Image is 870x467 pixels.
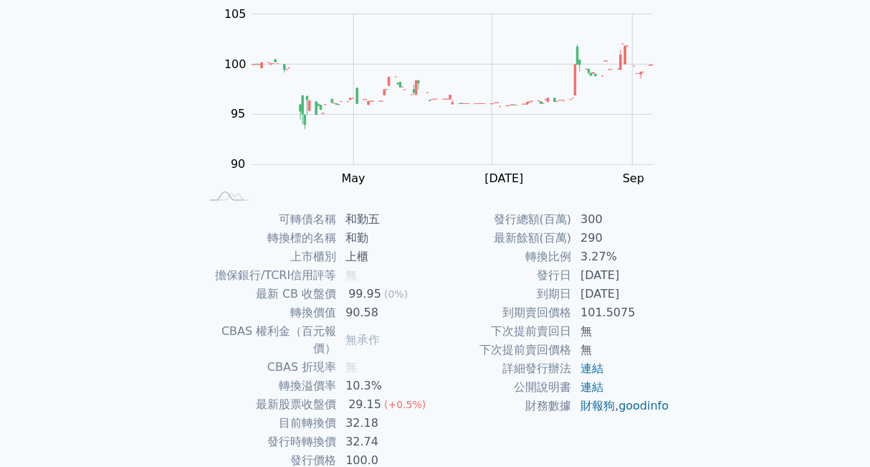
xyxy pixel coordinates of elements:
a: 連結 [580,380,603,394]
td: CBAS 權利金（百元報價） [200,322,337,358]
td: 32.74 [337,433,435,451]
td: 10.3% [337,377,435,395]
td: 上櫃 [337,247,435,266]
tspan: Sep [623,172,644,186]
td: 和勤五 [337,210,435,229]
td: 最新 CB 收盤價 [200,285,337,303]
td: [DATE] [572,285,670,303]
td: 轉換溢價率 [200,377,337,395]
td: 無 [572,322,670,341]
span: (+0.5%) [384,399,426,410]
td: 3.27% [572,247,670,266]
span: 無承作 [345,333,380,346]
td: 和勤 [337,229,435,247]
td: 32.18 [337,414,435,433]
td: 公開說明書 [435,378,572,397]
td: 到期日 [435,285,572,303]
td: 290 [572,229,670,247]
td: 上市櫃別 [200,247,337,266]
g: Chart [216,7,675,186]
td: 目前轉換價 [200,414,337,433]
td: 發行總額(百萬) [435,210,572,229]
tspan: [DATE] [485,172,524,186]
tspan: 100 [224,57,247,71]
td: 發行日 [435,266,572,285]
a: 財報狗 [580,399,615,412]
td: 最新餘額(百萬) [435,229,572,247]
td: 財務數據 [435,397,572,415]
a: goodinfo [618,399,669,412]
td: 到期賣回價格 [435,303,572,322]
td: 詳細發行辦法 [435,359,572,378]
td: 無 [572,341,670,359]
tspan: 95 [231,108,245,121]
td: [DATE] [572,266,670,285]
td: 101.5075 [572,303,670,322]
td: 轉換比例 [435,247,572,266]
div: 99.95 [345,286,384,303]
tspan: 90 [231,158,245,171]
td: 下次提前賣回日 [435,322,572,341]
td: 最新股票收盤價 [200,395,337,414]
a: 連結 [580,362,603,375]
td: 轉換標的名稱 [200,229,337,247]
td: 轉換價值 [200,303,337,322]
td: 300 [572,210,670,229]
div: 29.15 [345,396,384,413]
td: , [572,397,670,415]
tspan: 105 [224,7,247,21]
span: 無 [345,268,357,282]
td: 可轉債名稱 [200,210,337,229]
td: 下次提前賣回價格 [435,341,572,359]
td: 擔保銀行/TCRI信用評等 [200,266,337,285]
span: (0%) [384,288,408,300]
td: 90.58 [337,303,435,322]
span: 無 [345,360,357,374]
td: CBAS 折現率 [200,358,337,377]
td: 發行時轉換價 [200,433,337,451]
tspan: May [342,172,365,186]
